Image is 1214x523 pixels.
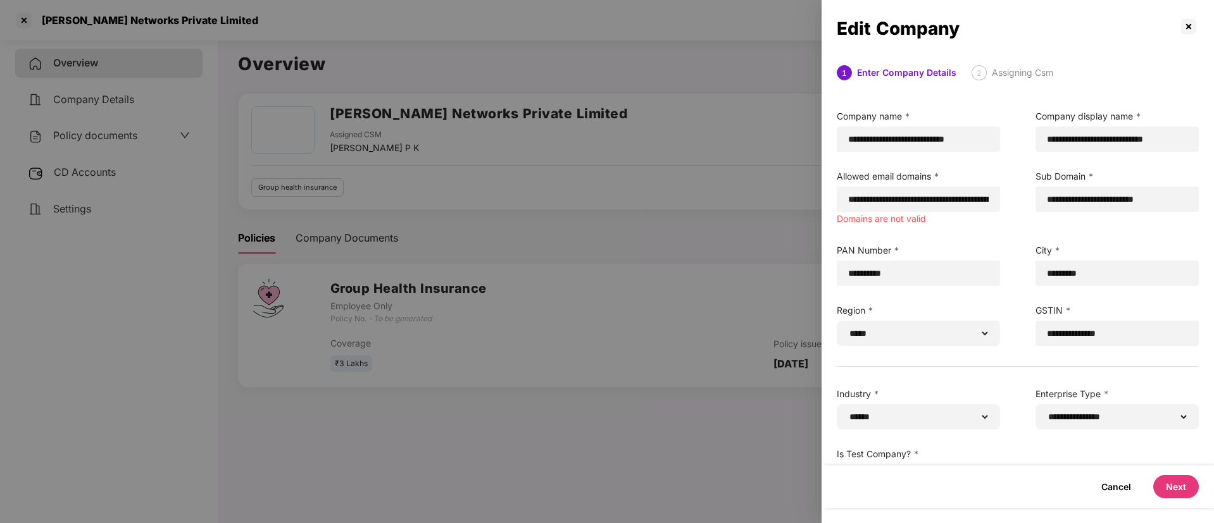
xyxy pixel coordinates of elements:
[837,243,1000,257] label: PAN Number
[1036,304,1199,317] label: GSTIN
[992,65,1053,80] div: Assigning Csm
[837,22,1179,35] div: Edit Company
[1036,243,1199,257] label: City
[1153,475,1199,498] button: Next
[1036,109,1199,123] label: Company display name
[837,169,1000,183] label: Allowed email domains
[977,68,982,78] span: 2
[857,65,956,80] div: Enter Company Details
[1036,169,1199,183] label: Sub Domain
[1089,475,1144,498] button: Cancel
[837,109,1000,123] label: Company name
[837,447,1000,461] label: Is Test Company?
[837,387,1000,401] label: Industry
[842,68,847,78] span: 1
[837,304,1000,317] label: Region
[1036,387,1199,401] label: Enterprise Type
[837,213,926,224] span: Domains are not valid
